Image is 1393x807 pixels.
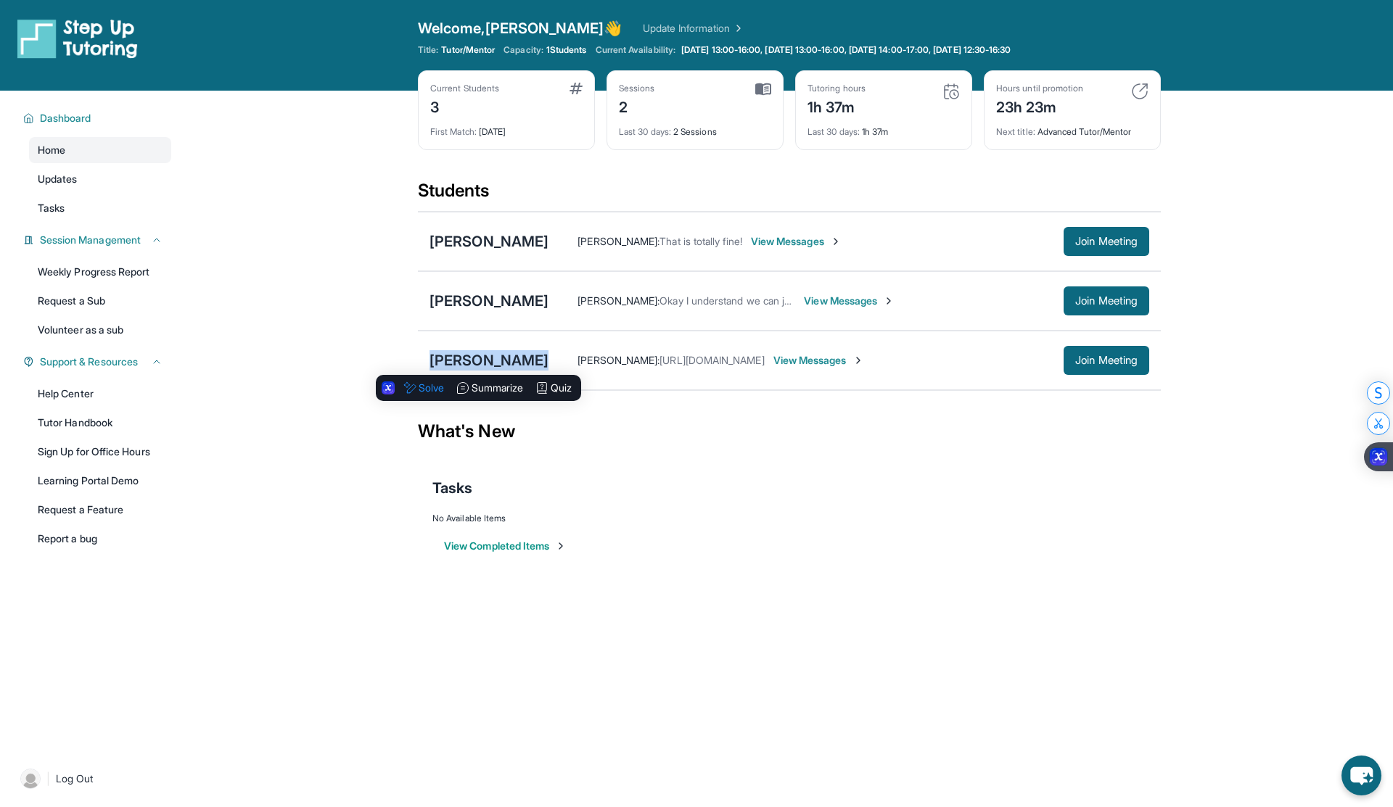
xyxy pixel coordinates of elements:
[830,236,842,247] img: Chevron-Right
[56,771,94,786] span: Log Out
[659,235,741,247] span: That is totally fine!
[578,354,659,366] span: [PERSON_NAME] :
[883,295,895,307] img: Chevron-Right
[996,117,1148,138] div: Advanced Tutor/Mentor
[29,468,171,494] a: Learning Portal Demo
[46,770,50,787] span: |
[804,294,895,308] span: View Messages
[1075,297,1138,305] span: Join Meeting
[619,94,655,117] div: 2
[418,179,1161,211] div: Students
[619,126,671,137] span: Last 30 days :
[773,353,864,368] span: View Messages
[430,291,548,311] div: [PERSON_NAME]
[29,526,171,552] a: Report a bug
[1064,227,1149,256] button: Join Meeting
[643,21,744,36] a: Update Information
[40,233,141,247] span: Session Management
[1064,346,1149,375] button: Join Meeting
[29,259,171,285] a: Weekly Progress Report
[659,294,1240,307] span: Okay I understand we can just reschedule for [DATE] at the same time and have a longer session so...
[29,137,171,163] a: Home
[34,355,163,369] button: Support & Resources
[29,288,171,314] a: Request a Sub
[570,83,583,94] img: card
[808,126,860,137] span: Last 30 days :
[418,400,1161,463] div: What's New
[430,94,499,117] div: 3
[38,143,65,157] span: Home
[34,111,163,125] button: Dashboard
[678,44,1014,56] a: [DATE] 13:00-16:00, [DATE] 13:00-16:00, [DATE] 14:00-17:00, [DATE] 12:30-16:30
[441,44,495,56] span: Tutor/Mentor
[430,117,583,138] div: [DATE]
[755,83,771,96] img: card
[1064,286,1149,315] button: Join Meeting
[418,44,438,56] span: Title:
[430,126,477,137] span: First Match :
[432,478,472,498] span: Tasks
[29,381,171,407] a: Help Center
[40,111,91,125] span: Dashboard
[578,235,659,247] span: [PERSON_NAME] :
[29,166,171,192] a: Updates
[29,439,171,465] a: Sign Up for Office Hours
[34,233,163,247] button: Session Management
[38,201,65,215] span: Tasks
[730,21,744,36] img: Chevron Right
[430,83,499,94] div: Current Students
[942,83,960,100] img: card
[29,317,171,343] a: Volunteer as a sub
[29,410,171,436] a: Tutor Handbook
[29,195,171,221] a: Tasks
[659,354,764,366] span: [URL][DOMAIN_NAME]
[1075,356,1138,365] span: Join Meeting
[430,350,548,371] div: [PERSON_NAME]
[15,763,171,795] a: |Log Out
[1131,83,1148,100] img: card
[578,294,659,307] span: [PERSON_NAME] :
[996,83,1083,94] div: Hours until promotion
[546,44,587,56] span: 1 Students
[17,18,138,59] img: logo
[1075,237,1138,246] span: Join Meeting
[808,117,960,138] div: 1h 37m
[596,44,675,56] span: Current Availability:
[996,126,1035,137] span: Next title :
[996,94,1083,117] div: 23h 23m
[808,83,866,94] div: Tutoring hours
[38,172,78,186] span: Updates
[418,18,622,38] span: Welcome, [PERSON_NAME] 👋
[430,231,548,252] div: [PERSON_NAME]
[444,539,567,553] button: View Completed Items
[751,234,842,249] span: View Messages
[808,94,866,117] div: 1h 37m
[40,355,138,369] span: Support & Resources
[681,44,1011,56] span: [DATE] 13:00-16:00, [DATE] 13:00-16:00, [DATE] 14:00-17:00, [DATE] 12:30-16:30
[432,513,1146,524] div: No Available Items
[619,117,771,138] div: 2 Sessions
[1341,756,1381,795] button: chat-button
[20,769,41,789] img: user-img
[619,83,655,94] div: Sessions
[852,355,864,366] img: Chevron-Right
[504,44,543,56] span: Capacity:
[29,497,171,523] a: Request a Feature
